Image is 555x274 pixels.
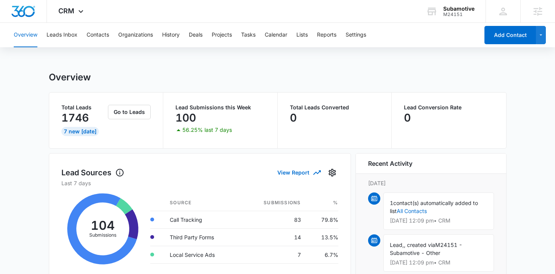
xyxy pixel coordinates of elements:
span: CRM [58,7,74,15]
button: Leads Inbox [47,23,77,47]
td: 13.5% [307,228,338,246]
div: account name [443,6,475,12]
button: Lists [296,23,308,47]
td: 79.8% [307,211,338,228]
p: [DATE] 12:09 pm • CRM [390,218,487,223]
div: 7 New [DATE] [61,127,99,136]
button: Tasks [241,23,256,47]
h6: Recent Activity [368,159,412,168]
p: Lead Conversion Rate [404,105,494,110]
td: 6.7% [307,246,338,263]
p: 56.25% last 7 days [182,127,232,133]
span: , created via [404,242,435,248]
span: Lead, [390,242,404,248]
p: 0 [404,112,411,124]
button: Reports [317,23,336,47]
button: Deals [189,23,203,47]
td: 14 [241,228,307,246]
div: account id [443,12,475,17]
td: Local Service Ads [164,246,241,263]
button: Add Contact [484,26,536,44]
button: Go to Leads [108,105,151,119]
p: Last 7 days [61,179,338,187]
p: Total Leads Converted [290,105,380,110]
td: Third Party Forms [164,228,241,246]
button: Organizations [118,23,153,47]
button: Contacts [87,23,109,47]
p: [DATE] [368,179,494,187]
th: % [307,195,338,211]
td: 83 [241,211,307,228]
h1: Lead Sources [61,167,124,178]
td: Call Tracking [164,211,241,228]
button: Projects [212,23,232,47]
span: contact(s) automatically added to list [390,200,478,214]
p: 1746 [61,112,89,124]
button: View Report [277,166,320,179]
p: Total Leads [61,105,107,110]
button: Calendar [265,23,287,47]
button: Overview [14,23,37,47]
th: Source [164,195,241,211]
button: Settings [326,167,338,179]
h1: Overview [49,72,91,83]
p: [DATE] 12:09 pm • CRM [390,260,487,265]
a: All Contacts [397,208,427,214]
span: 1 [390,200,393,206]
p: 100 [175,112,196,124]
th: Submissions [241,195,307,211]
button: History [162,23,180,47]
p: Lead Submissions this Week [175,105,265,110]
p: 0 [290,112,297,124]
a: Go to Leads [108,109,151,115]
button: Settings [346,23,366,47]
td: 7 [241,246,307,263]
